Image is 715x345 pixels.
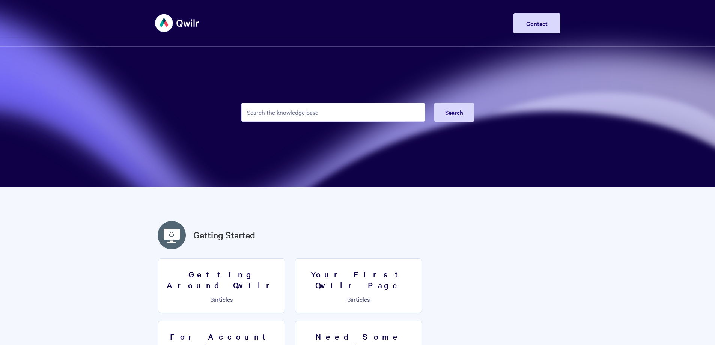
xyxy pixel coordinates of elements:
a: Getting Around Qwilr 3articles [158,258,285,313]
h3: Your First Qwilr Page [300,269,417,290]
input: Search the knowledge base [241,103,425,122]
span: 3 [348,295,351,303]
a: Your First Qwilr Page 3articles [295,258,422,313]
img: Qwilr Help Center [155,9,200,37]
span: 3 [211,295,214,303]
p: articles [300,296,417,303]
h3: Getting Around Qwilr [163,269,280,290]
a: Getting Started [193,228,255,242]
span: Search [445,108,463,116]
button: Search [434,103,474,122]
p: articles [163,296,280,303]
a: Contact [513,13,560,33]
